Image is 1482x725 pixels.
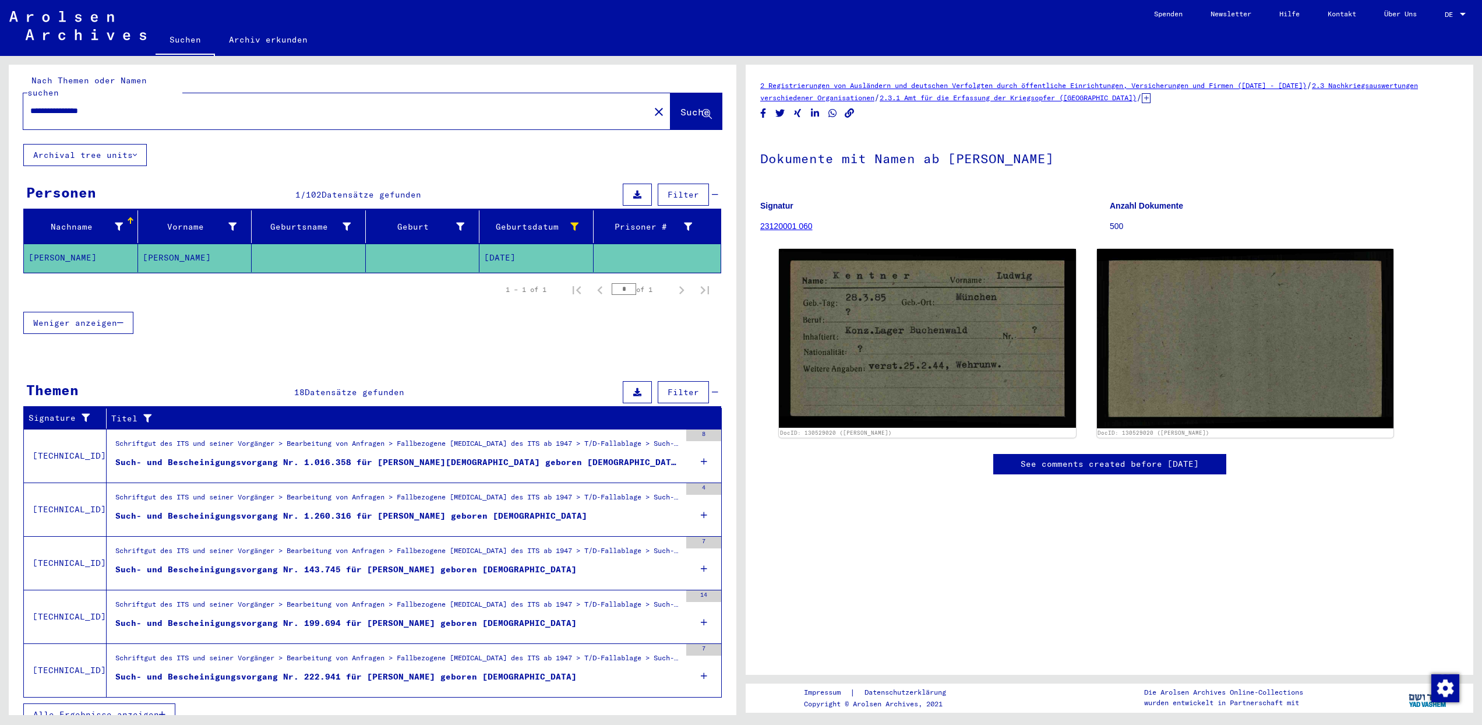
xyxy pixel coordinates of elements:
[215,26,322,54] a: Archiv erkunden
[26,379,79,400] div: Themen
[1110,220,1459,233] p: 500
[760,132,1459,183] h1: Dokumente mit Namen ab [PERSON_NAME]
[760,81,1307,90] a: 2 Registrierungen von Ausländern und deutschen Verfolgten durch öffentliche Einrichtungen, Versic...
[252,210,366,243] mat-header-cell: Geburtsname
[301,189,306,200] span: /
[29,409,109,428] div: Signature
[844,106,856,121] button: Copy link
[686,644,721,656] div: 7
[295,189,301,200] span: 1
[26,182,96,203] div: Personen
[256,221,351,233] div: Geburtsname
[115,510,587,522] div: Such- und Bescheinigungsvorgang Nr. 1.260.316 für [PERSON_NAME] geboren [DEMOGRAPHIC_DATA]
[686,590,721,602] div: 14
[780,430,892,436] a: DocID: 130529020 ([PERSON_NAME])
[23,144,147,166] button: Archival tree units
[658,184,709,206] button: Filter
[804,687,960,699] div: |
[647,100,671,123] button: Clear
[156,26,215,56] a: Suchen
[305,387,404,397] span: Datensätze gefunden
[322,189,421,200] span: Datensätze gefunden
[757,106,770,121] button: Share on Facebook
[115,456,680,469] div: Such- und Bescheinigungsvorgang Nr. 1.016.358 für [PERSON_NAME][DEMOGRAPHIC_DATA] geboren [DEMOGR...
[115,438,680,455] div: Schriftgut des ITS und seiner Vorgänger > Bearbeitung von Anfragen > Fallbezogene [MEDICAL_DATA] ...
[1431,674,1459,702] div: Zustimmung ändern
[115,671,577,683] div: Such- und Bescheinigungsvorgang Nr. 222.941 für [PERSON_NAME] geboren [DEMOGRAPHIC_DATA]
[804,699,960,709] p: Copyright © Arolsen Archives, 2021
[686,430,721,441] div: 8
[693,278,717,301] button: Last page
[804,687,850,699] a: Impressum
[598,217,707,236] div: Prisoner #
[1144,698,1303,708] p: wurden entwickelt in Partnerschaft mit
[760,201,793,210] b: Signatur
[1097,249,1394,428] img: 002.jpg
[680,106,710,118] span: Suche
[880,93,1137,102] a: 2.3.1 Amt für die Erfassung der Kriegsopfer ([GEOGRAPHIC_DATA])
[115,599,680,615] div: Schriftgut des ITS und seiner Vorgänger > Bearbeitung von Anfragen > Fallbezogene [MEDICAL_DATA] ...
[27,75,147,98] mat-label: Nach Themen oder Namen suchen
[686,537,721,548] div: 7
[1406,683,1450,712] img: yv_logo.png
[143,217,252,236] div: Vorname
[24,643,107,697] td: [TECHNICAL_ID]
[652,105,666,119] mat-icon: close
[1021,458,1199,470] a: See comments created before [DATE]
[115,492,680,508] div: Schriftgut des ITS und seiner Vorgänger > Bearbeitung von Anfragen > Fallbezogene [MEDICAL_DATA] ...
[668,387,699,397] span: Filter
[594,210,721,243] mat-header-cell: Prisoner #
[115,545,680,562] div: Schriftgut des ITS und seiner Vorgänger > Bearbeitung von Anfragen > Fallbezogene [MEDICAL_DATA] ...
[9,11,146,40] img: Arolsen_neg.svg
[855,687,960,699] a: Datenschutzerklärung
[138,210,252,243] mat-header-cell: Vorname
[370,221,465,233] div: Geburt‏
[686,483,721,495] div: 4
[29,221,123,233] div: Nachname
[612,284,670,295] div: of 1
[138,244,252,272] mat-cell: [PERSON_NAME]
[29,217,137,236] div: Nachname
[1137,92,1142,103] span: /
[256,217,365,236] div: Geburtsname
[33,318,117,328] span: Weniger anzeigen
[370,217,479,236] div: Geburt‏
[1110,201,1183,210] b: Anzahl Dokumente
[24,210,138,243] mat-header-cell: Nachname
[479,244,594,272] mat-cell: [DATE]
[565,278,588,301] button: First page
[115,564,577,576] div: Such- und Bescheinigungsvorgang Nr. 143.745 für [PERSON_NAME] geboren [DEMOGRAPHIC_DATA]
[760,221,813,231] a: 23120001 060
[479,210,594,243] mat-header-cell: Geburtsdatum
[809,106,821,121] button: Share on LinkedIn
[111,413,698,425] div: Titel
[366,210,480,243] mat-header-cell: Geburt‏
[24,429,107,483] td: [TECHNICAL_ID]
[1307,80,1312,90] span: /
[115,653,680,669] div: Schriftgut des ITS und seiner Vorgänger > Bearbeitung von Anfragen > Fallbezogene [MEDICAL_DATA] ...
[29,412,97,424] div: Signature
[670,278,693,301] button: Next page
[33,709,159,720] span: Alle Ergebnisse anzeigen
[294,387,305,397] span: 18
[306,189,322,200] span: 102
[1431,674,1459,702] img: Zustimmung ändern
[24,483,107,536] td: [TECHNICAL_ID]
[779,249,1076,428] img: 001.jpg
[827,106,839,121] button: Share on WhatsApp
[1445,10,1458,19] span: DE
[506,284,546,295] div: 1 – 1 of 1
[588,278,612,301] button: Previous page
[111,409,710,428] div: Titel
[658,381,709,403] button: Filter
[1098,430,1209,436] a: DocID: 130529020 ([PERSON_NAME])
[23,312,133,334] button: Weniger anzeigen
[24,244,138,272] mat-cell: [PERSON_NAME]
[671,93,722,129] button: Suche
[484,217,593,236] div: Geburtsdatum
[24,536,107,590] td: [TECHNICAL_ID]
[874,92,880,103] span: /
[143,221,237,233] div: Vorname
[792,106,804,121] button: Share on Xing
[484,221,578,233] div: Geburtsdatum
